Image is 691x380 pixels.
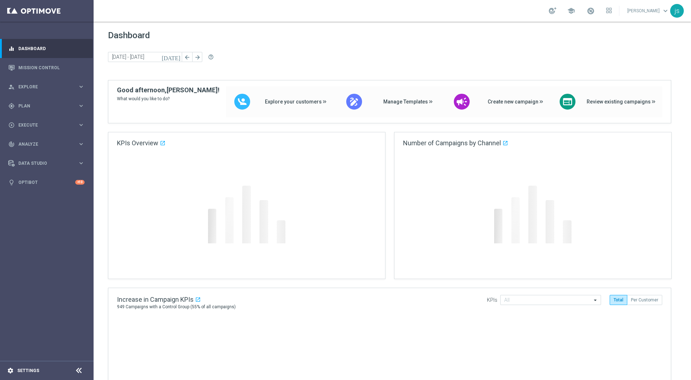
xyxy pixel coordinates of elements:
i: equalizer [8,45,15,52]
span: school [567,7,575,15]
button: gps_fixed Plan keyboard_arrow_right [8,103,85,109]
i: play_circle_outline [8,122,15,128]
a: Dashboard [18,39,85,58]
button: play_circle_outline Execute keyboard_arrow_right [8,122,85,128]
i: keyboard_arrow_right [78,121,85,128]
div: js [670,4,684,18]
div: Analyze [8,141,78,147]
i: settings [7,367,14,374]
span: Data Studio [18,161,78,165]
i: lightbulb [8,179,15,186]
i: keyboard_arrow_right [78,102,85,109]
div: Mission Control [8,58,85,77]
span: Analyze [18,142,78,146]
i: track_changes [8,141,15,147]
div: +10 [75,180,85,185]
span: keyboard_arrow_down [661,7,669,15]
div: Data Studio [8,160,78,167]
i: keyboard_arrow_right [78,141,85,147]
a: [PERSON_NAME]keyboard_arrow_down [627,5,670,16]
div: Plan [8,103,78,109]
div: Dashboard [8,39,85,58]
a: Settings [17,368,39,373]
button: equalizer Dashboard [8,46,85,52]
a: Optibot [18,173,75,192]
i: gps_fixed [8,103,15,109]
div: Explore [8,84,78,90]
i: person_search [8,84,15,90]
span: Execute [18,123,78,127]
i: keyboard_arrow_right [78,160,85,167]
div: Optibot [8,173,85,192]
button: Mission Control [8,65,85,71]
button: track_changes Analyze keyboard_arrow_right [8,141,85,147]
button: Data Studio keyboard_arrow_right [8,160,85,166]
span: Explore [18,85,78,89]
i: keyboard_arrow_right [78,83,85,90]
div: Execute [8,122,78,128]
a: Mission Control [18,58,85,77]
button: lightbulb Optibot +10 [8,180,85,185]
button: person_search Explore keyboard_arrow_right [8,84,85,90]
span: Plan [18,104,78,108]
